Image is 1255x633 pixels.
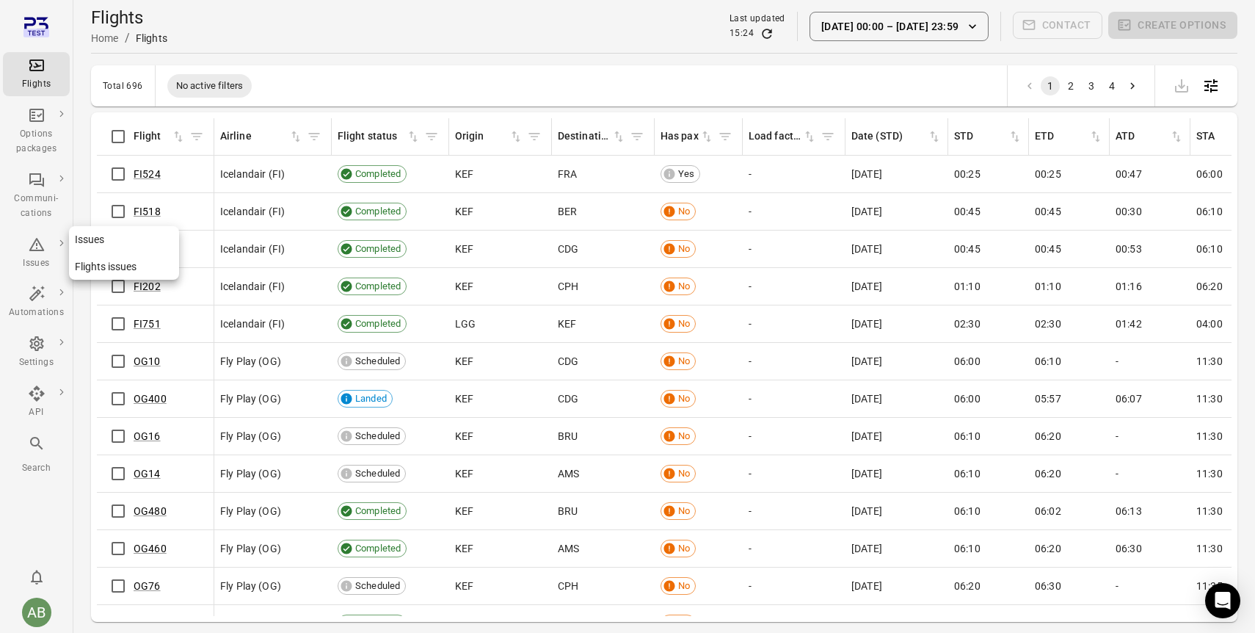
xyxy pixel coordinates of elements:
a: OG10 [134,355,161,367]
span: Completed [350,504,406,518]
span: KEF [455,504,473,518]
span: 06:10 [954,504,981,518]
a: FI751 [134,318,161,330]
span: 06:00 [954,354,981,369]
span: Completed [350,542,406,556]
span: 06:10 [1196,204,1223,219]
span: 06:20 [1196,279,1223,294]
a: FI524 [134,168,161,180]
span: [DATE] [851,279,882,294]
div: AB [22,598,51,627]
span: BRU [558,429,578,444]
span: 11:30 [1196,504,1223,518]
span: KEF [558,316,576,331]
div: API [9,405,64,420]
div: Sort by airline in ascending order [220,129,303,145]
div: Flights [9,77,64,92]
span: Please make a selection to create communications [1013,12,1103,41]
span: [DATE] [851,167,882,181]
span: 00:25 [1035,167,1061,181]
span: Fly Play (OG) [220,616,281,631]
span: 11:30 [1196,466,1223,481]
button: Aslaug Bjarnadottir [16,592,57,633]
a: OG16 [134,430,161,442]
span: 06:20 [954,579,981,593]
span: Filter by airline [303,126,325,148]
button: Filter by flight [186,126,208,148]
span: No [673,392,695,406]
button: Filter by has pax [714,126,736,148]
div: STA [1196,129,1250,145]
span: 06:22 [1116,616,1142,631]
div: STD [954,129,1008,145]
div: Automations [9,305,64,320]
span: 02:30 [954,316,981,331]
span: [DATE] [851,579,882,593]
div: - [749,429,840,444]
span: [DATE] [851,391,882,406]
a: OG460 [134,543,167,554]
button: Go to page 4 [1102,76,1121,95]
a: FI518 [134,206,161,217]
span: 01:10 [954,279,981,294]
div: - [749,167,840,181]
div: Date (STD) [851,129,927,145]
span: Fly Play (OG) [220,429,281,444]
span: BER [558,204,577,219]
span: 06:00 [954,391,981,406]
span: 00:45 [1035,204,1061,219]
div: - [749,541,840,556]
div: Issues [9,256,64,271]
div: Sort by has pax in ascending order [661,129,714,145]
div: - [1116,466,1185,481]
span: 06:13 [1116,504,1142,518]
div: - [749,504,840,518]
span: No [673,280,695,294]
span: No [673,430,695,444]
span: Fly Play (OG) [220,504,281,518]
span: 06:10 [1035,616,1061,631]
span: LGG [455,316,476,331]
span: AMS [558,466,579,481]
a: Home [91,32,119,44]
span: FRA [558,167,577,181]
span: 06:30 [1035,579,1061,593]
button: Filter by load factor [817,126,839,148]
span: KEF [455,616,473,631]
span: No [673,504,695,518]
div: - [749,579,840,593]
span: Completed [350,167,406,181]
div: Flight status [338,129,406,145]
span: 11:30 [1196,391,1223,406]
div: - [749,242,840,256]
a: Flights issues [69,253,179,281]
span: BRU [558,504,578,518]
div: Last updated [730,12,785,26]
span: Scheduled [350,467,405,481]
span: 06:20 [954,616,981,631]
nav: Local navigation [69,226,179,280]
span: KEF [455,242,473,256]
div: Sort by flight status in ascending order [338,129,421,145]
span: [DATE] [851,504,882,518]
span: Filter by destination [626,126,648,148]
span: 05:57 [1035,391,1061,406]
a: OG400 [134,393,167,405]
button: Go to next page [1123,76,1142,95]
span: [DATE] [851,616,882,631]
span: 11:30 [1196,541,1223,556]
div: Load factor [749,129,802,145]
span: 06:10 [954,429,981,444]
span: Landed [350,392,392,406]
span: Fly Play (OG) [220,466,281,481]
span: [DATE] [851,466,882,481]
li: / [125,29,130,47]
span: KEF [455,579,473,593]
div: - [749,204,840,219]
div: Origin [455,129,509,145]
span: No [673,579,695,593]
button: Go to page 2 [1061,76,1080,95]
div: Search [9,461,64,476]
button: Open table configuration [1196,71,1226,101]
